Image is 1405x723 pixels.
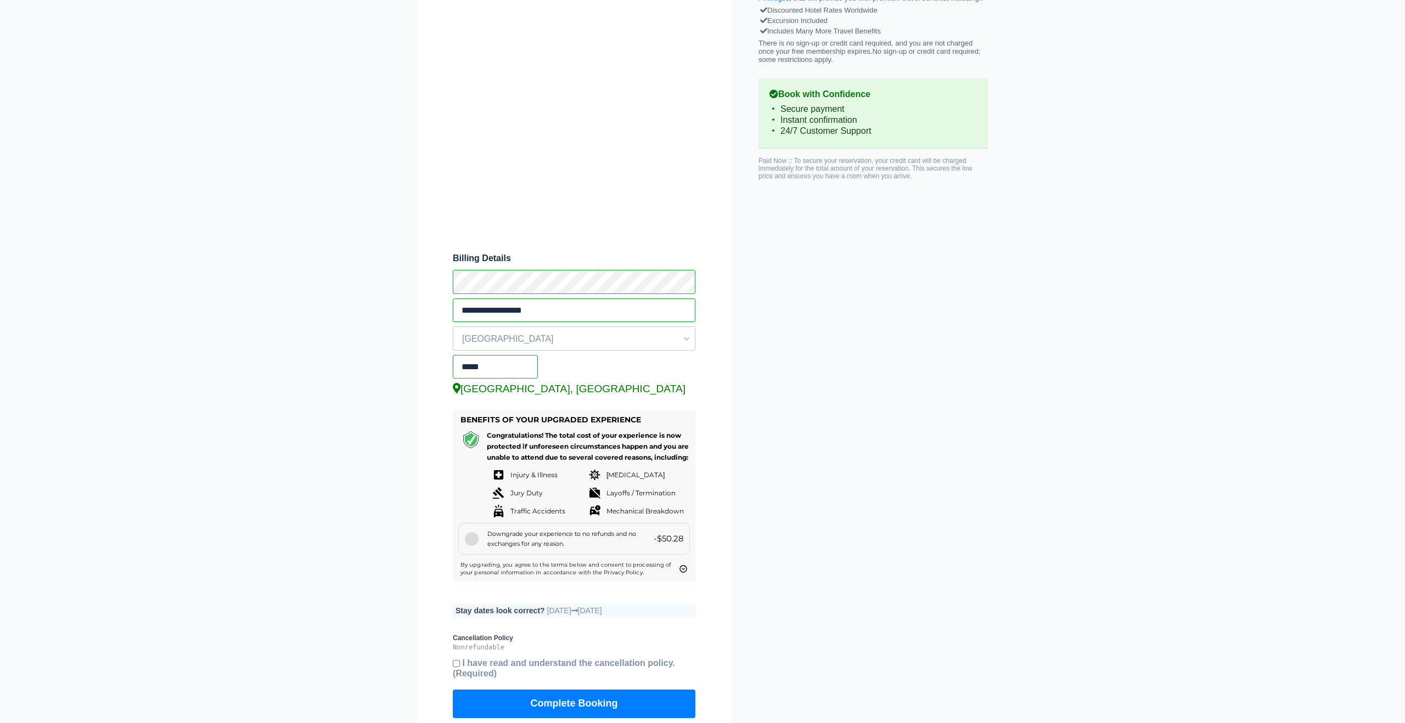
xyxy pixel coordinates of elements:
b: Book with Confidence [769,89,977,99]
span: No sign-up or credit card required; some restrictions apply. [758,47,981,64]
b: I have read and understand the cancellation policy. [453,658,675,678]
span: Billing Details [453,253,695,263]
li: Secure payment [769,104,977,115]
div: Includes Many More Travel Benefits [761,26,985,36]
div: Discounted Hotel Rates Worldwide [761,5,985,15]
li: Instant confirmation [769,115,977,126]
span: (Required) [453,669,497,678]
div: Excursion Included [761,15,985,26]
b: Cancellation Policy [453,634,695,642]
span: Paid Now :: To secure your reservation, your credit card will be charged immediately for the tota... [758,157,972,180]
span: [GEOGRAPHIC_DATA] [453,330,695,348]
div: [GEOGRAPHIC_DATA], [GEOGRAPHIC_DATA] [453,383,695,395]
span: [DATE] [DATE] [547,606,602,615]
pre: Nonrefundable [453,643,695,651]
button: Complete Booking [453,690,695,718]
p: There is no sign-up or credit card required, and you are not charged once your free membership ex... [758,39,988,64]
li: 24/7 Customer Support [769,126,977,137]
b: Stay dates look correct? [456,606,545,615]
input: I have read and understand the cancellation policy.(Required) [453,660,460,667]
